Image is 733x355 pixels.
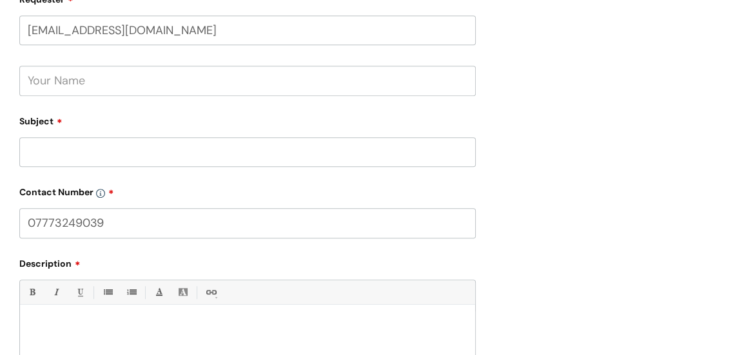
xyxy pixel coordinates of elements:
a: Back Color [175,284,191,300]
a: Link [202,284,219,300]
a: Italic (Ctrl-I) [48,284,64,300]
input: Email [19,15,476,45]
label: Contact Number [19,182,476,198]
label: Description [19,254,476,269]
a: 1. Ordered List (Ctrl-Shift-8) [123,284,139,300]
input: Your Name [19,66,476,95]
img: info-icon.svg [96,189,105,198]
label: Subject [19,111,476,127]
a: Underline(Ctrl-U) [72,284,88,300]
a: Bold (Ctrl-B) [24,284,40,300]
a: • Unordered List (Ctrl-Shift-7) [99,284,115,300]
a: Font Color [151,284,167,300]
